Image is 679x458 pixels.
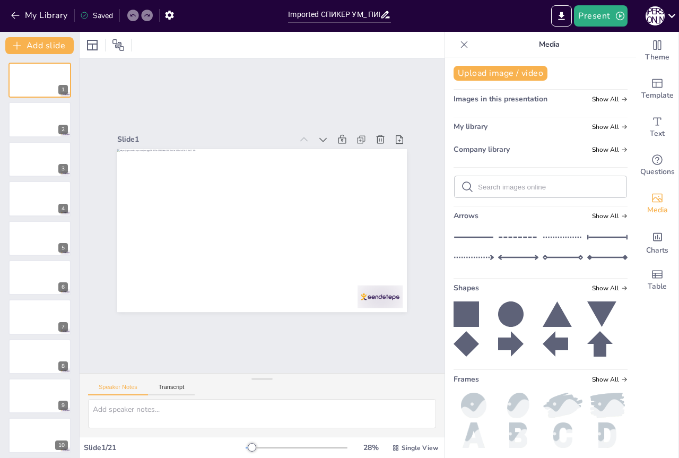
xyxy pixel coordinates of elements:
div: Slide 1 / 21 [84,443,246,453]
img: b.png [498,422,538,448]
span: Charts [646,245,668,256]
div: Layout [84,37,101,54]
span: Table [648,281,667,292]
span: Template [641,90,674,101]
div: 1 [8,63,71,98]
div: 4 [8,181,71,216]
span: Show all [592,284,628,292]
span: Media [647,204,668,216]
div: 4 [58,204,68,213]
div: 5 [8,221,71,256]
span: Arrows [454,211,478,221]
span: Theme [645,51,669,63]
img: c.png [543,422,583,448]
div: 10 [55,440,68,450]
span: Show all [592,376,628,383]
div: 10 [8,418,71,453]
div: 2 [58,125,68,134]
div: 5 [58,243,68,253]
div: 6 [58,282,68,292]
img: d.png [587,422,628,448]
span: Show all [592,96,628,103]
span: My library [454,122,488,132]
span: Single View [402,444,438,452]
span: Show all [592,212,628,220]
span: Company library [454,144,510,154]
div: Add text boxes [636,108,678,146]
span: Frames [454,374,479,384]
div: 8 [58,361,68,371]
div: 6 [8,260,71,295]
input: Insert title [288,7,379,22]
div: Add ready made slides [636,70,678,108]
img: a.png [454,422,494,448]
span: Show all [592,123,628,131]
div: С [PERSON_NAME] [646,6,665,25]
div: 8 [8,339,71,374]
input: Search images online [478,183,620,191]
div: 28 % [358,443,384,453]
img: paint.png [587,393,628,418]
div: 9 [8,378,71,413]
button: Add slide [5,37,74,54]
div: 7 [8,299,71,334]
div: Get real-time input from your audience [636,146,678,185]
button: My Library [8,7,72,24]
div: Add charts and graphs [636,223,678,261]
span: Text [650,128,665,140]
div: Change the overall theme [636,32,678,70]
span: Show all [592,146,628,153]
button: Speaker Notes [88,384,148,395]
div: 3 [8,142,71,177]
button: Export to PowerPoint [551,5,572,27]
div: Slide 1 [109,132,284,160]
img: oval.png [498,393,538,418]
button: С [PERSON_NAME] [646,5,665,27]
button: Present [574,5,627,27]
div: Add a table [636,261,678,299]
div: 1 [58,85,68,94]
img: ball.png [454,393,494,418]
span: Position [112,39,125,51]
div: Add images, graphics, shapes or video [636,185,678,223]
div: Saved [80,11,113,21]
div: 2 [8,102,71,137]
span: Images in this presentation [454,94,547,104]
div: 7 [58,322,68,332]
span: Questions [640,166,675,178]
div: 9 [58,401,68,410]
p: Media [473,32,625,57]
img: paint2.png [543,393,583,418]
button: Upload image / video [454,66,547,81]
div: 3 [58,164,68,174]
span: Shapes [454,283,479,293]
button: Transcript [148,384,195,395]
